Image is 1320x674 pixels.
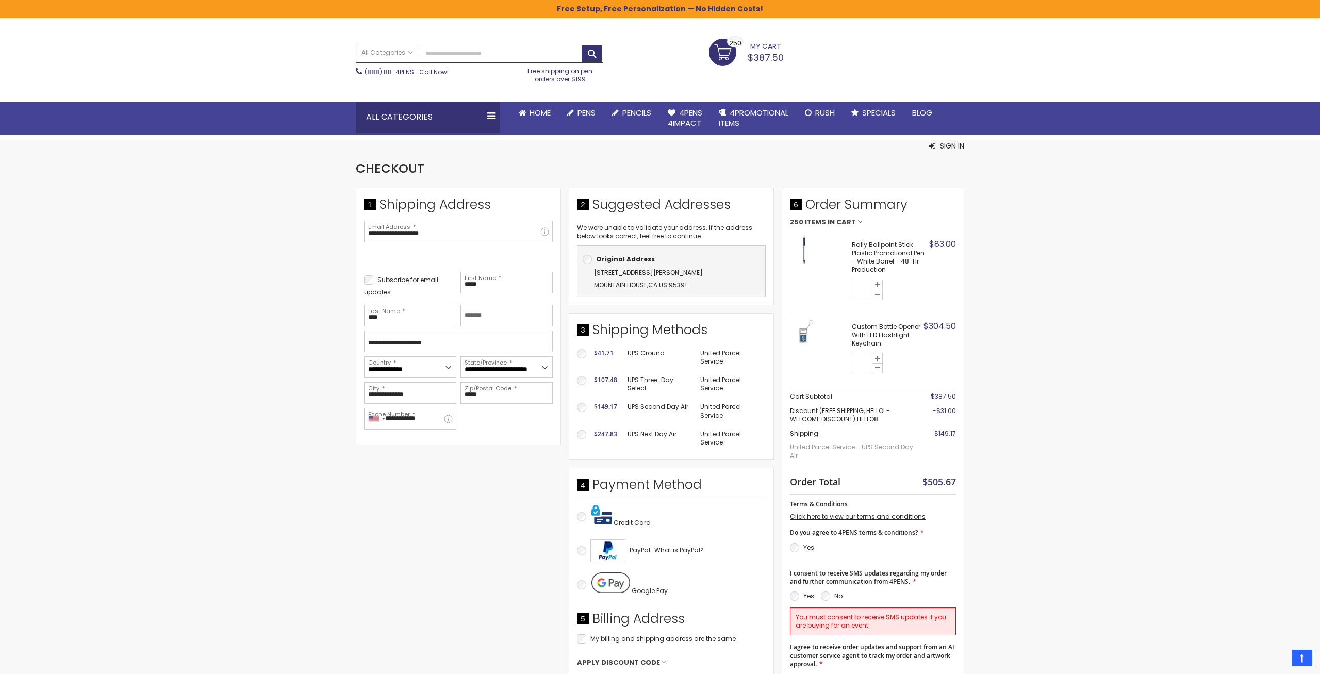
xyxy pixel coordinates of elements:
td: UPS Second Day Air [622,398,695,424]
span: $505.67 [922,475,956,488]
a: All Categories [356,44,418,61]
span: US [659,281,667,289]
th: Cart Subtotal [790,389,916,404]
div: Billing Address [577,610,766,633]
span: PayPal [630,546,650,554]
span: I consent to receive SMS updates regarding my order and further communication from 4PENS. [790,569,947,586]
span: $149.17 [594,402,617,411]
td: United Parcel Service [695,371,766,398]
span: Blog [912,107,932,118]
span: Credit Card [614,518,651,527]
span: Google Pay [632,586,668,595]
div: Payment Method [577,476,766,499]
a: $387.50 250 [709,39,784,64]
span: Sign In [940,141,964,151]
span: Apply Discount Code [577,658,660,667]
span: -$31.00 [933,406,956,415]
a: (888) 88-4PENS [365,68,414,76]
a: Blog [904,102,940,124]
span: Terms & Conditions [790,500,848,508]
span: Pencils [622,107,651,118]
img: Custom Bottle Opener With LED Flashlight Keychain-Blue [790,318,818,347]
span: $149.17 [934,429,956,438]
strong: Rally Ballpoint Stick Plastic Promotional Pen - White Barrel - 48-Hr Production [852,241,927,274]
td: UPS Three-Day Select [622,371,695,398]
img: Acceptance Mark [590,539,625,562]
a: What is PayPal? [654,544,704,556]
div: You must consent to receive SMS updates if you are buying for an event. [790,607,956,635]
span: 4PROMOTIONAL ITEMS [719,107,788,128]
span: HELLO8 [857,415,878,423]
a: Home [510,102,559,124]
div: United States: +1 [365,408,388,429]
div: , [583,267,760,291]
strong: Custom Bottle Opener With LED Flashlight Keychain [852,323,921,348]
a: 4PROMOTIONALITEMS [711,102,797,135]
span: Do you agree to 4PENS terms & conditions? [790,528,918,537]
b: Original Address [596,255,655,264]
span: Shipping [790,429,818,438]
span: My billing and shipping address are the same [590,634,736,643]
span: $304.50 [923,320,956,332]
a: Rush [797,102,843,124]
td: United Parcel Service [695,425,766,452]
button: Sign In [929,141,964,151]
span: Home [530,107,551,118]
span: 250 [790,219,803,226]
label: Yes [803,591,814,600]
a: 4Pens4impact [659,102,711,135]
span: 250 [729,38,741,48]
span: Pens [577,107,596,118]
span: $247.83 [594,430,617,438]
td: United Parcel Service [695,344,766,371]
span: Discount (FREE SHIPPING, HELLO! - WELCOME DISCOUNT) [790,406,890,423]
a: Pens [559,102,604,124]
a: Specials [843,102,904,124]
td: UPS Ground [622,344,695,371]
span: Rush [815,107,835,118]
img: Pay with credit card [591,504,612,525]
span: $387.50 [931,392,956,401]
td: United Parcel Service [695,398,766,424]
div: Free shipping on pen orders over $199 [517,63,604,84]
span: Checkout [356,160,424,177]
span: MOUNTAIN HOUSE [594,281,647,289]
div: Shipping Address [364,196,553,219]
span: United Parcel Service - UPS Second Day Air [790,438,916,465]
label: Yes [803,543,814,552]
p: We were unable to validate your address. If the address below looks correct, feel free to continue. [577,224,766,240]
span: Items in Cart [805,219,856,226]
td: UPS Next Day Air [622,425,695,452]
span: $83.00 [929,238,956,250]
a: Click here to view our terms and conditions [790,512,926,521]
strong: Order Total [790,474,840,488]
span: CA [648,281,657,289]
div: All Categories [356,102,500,133]
div: Suggested Addresses [577,196,766,219]
span: Subscribe for email updates [364,275,438,297]
span: - Call Now! [365,68,449,76]
span: Order Summary [790,196,956,219]
span: 95391 [669,281,687,289]
span: [STREET_ADDRESS][PERSON_NAME] [594,268,703,277]
img: Rally Ballpoint Stick Plastic Promotional Pen - White Barrel - 48-Hr Production-Dark Blue [790,236,818,265]
span: All Categories [361,48,413,57]
label: No [834,591,843,600]
a: Pencils [604,102,659,124]
div: Shipping Methods [577,321,766,344]
span: Specials [862,107,896,118]
span: 4Pens 4impact [668,107,702,128]
span: What is PayPal? [654,546,704,554]
span: $41.71 [594,349,614,357]
span: $387.50 [748,51,784,64]
span: $107.48 [594,375,617,384]
span: I agree to receive order updates and support from an AI customer service agent to track my order ... [790,643,954,668]
img: Pay with Google Pay [591,572,630,593]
